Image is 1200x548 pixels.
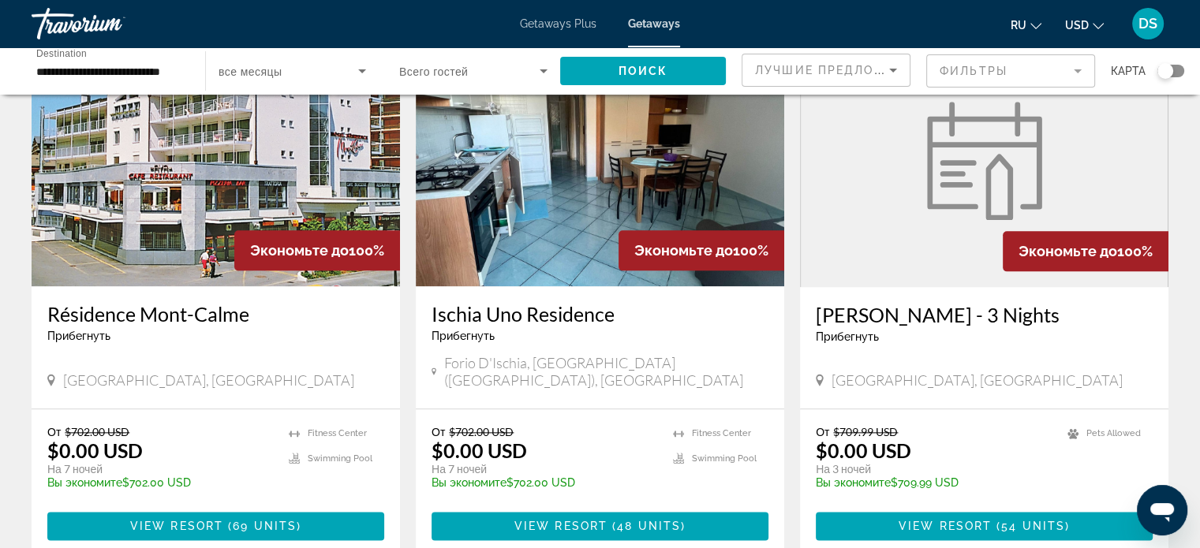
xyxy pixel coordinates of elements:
p: $0.00 USD [47,438,143,462]
p: $0.00 USD [432,438,527,462]
span: 69 units [233,520,297,532]
span: ( ) [223,520,301,532]
button: User Menu [1127,7,1168,40]
span: Destination [36,48,87,58]
div: 100% [234,230,400,270]
iframe: Кнопка запуска окна обмена сообщениями [1137,485,1187,535]
span: От [816,425,829,438]
img: week.svg [918,102,1052,220]
span: Pets Allowed [1086,428,1141,438]
span: Прибегнуть [432,330,495,342]
span: От [432,425,445,438]
span: Поиск [619,65,668,77]
p: На 3 ночей [816,462,1052,476]
span: Экономьте до [1019,243,1117,259]
span: $702.00 USD [65,425,129,438]
button: View Resort(69 units) [47,512,384,540]
img: 3466E01X.jpg [32,34,400,286]
span: Всего гостей [399,65,468,78]
span: Прибегнуть [47,330,110,342]
img: 2256I01X.jpg [416,34,784,286]
p: $709.99 USD [816,476,1052,489]
a: Résidence Mont-Calme [47,302,384,326]
span: Прибегнуть [816,330,879,343]
p: $702.00 USD [432,476,657,489]
span: ( ) [607,520,686,532]
a: [PERSON_NAME] - 3 Nights [816,303,1153,326]
div: 100% [1003,231,1168,271]
span: [GEOGRAPHIC_DATA], [GEOGRAPHIC_DATA] [832,371,1123,389]
span: Экономьте до [634,242,733,259]
span: Экономьте до [250,242,349,259]
button: Change currency [1065,13,1104,36]
span: Fitness Center [308,428,367,438]
button: Change language [1011,13,1041,36]
div: 100% [619,230,784,270]
p: $702.00 USD [47,476,273,489]
span: Forio d'Ischia, [GEOGRAPHIC_DATA] ([GEOGRAPHIC_DATA]), [GEOGRAPHIC_DATA] [444,354,768,389]
span: Swimming Pool [692,453,757,464]
span: Вы экономите [816,476,891,489]
button: View Resort(48 units) [432,512,768,540]
a: Ischia Uno Residence [432,302,768,326]
span: [GEOGRAPHIC_DATA], [GEOGRAPHIC_DATA] [63,371,354,389]
p: $0.00 USD [816,438,911,462]
span: Лучшие предложения [755,64,923,76]
span: View Resort [514,520,607,532]
button: Filter [926,54,1095,88]
span: View Resort [130,520,223,532]
span: $709.99 USD [833,425,898,438]
span: Вы экономите [47,476,122,489]
span: View Resort [899,520,992,532]
span: ru [1011,19,1026,32]
p: На 7 ночей [47,462,273,476]
a: Travorium [32,3,189,44]
span: $702.00 USD [449,425,514,438]
span: От [47,425,61,438]
button: View Resort(54 units) [816,512,1153,540]
span: Swimming Pool [308,453,372,464]
span: ( ) [992,520,1070,532]
span: Вы экономите [432,476,507,489]
span: 48 units [617,520,681,532]
span: Fitness Center [692,428,751,438]
mat-select: Sort by [755,61,897,80]
a: Getaways [628,17,680,30]
span: все месяцы [219,65,282,78]
a: Getaways Plus [520,17,596,30]
span: карта [1111,60,1146,82]
span: 54 units [1001,520,1065,532]
span: DS [1138,16,1157,32]
button: Поиск [560,57,726,85]
p: На 7 ночей [432,462,657,476]
span: USD [1065,19,1089,32]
